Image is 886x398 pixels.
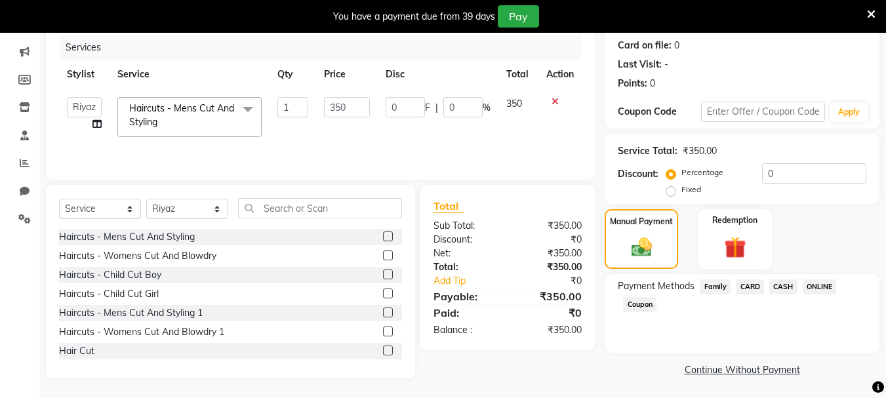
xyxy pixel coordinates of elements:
div: Coupon Code [618,105,700,119]
div: Haircuts - Womens Cut And Blowdry 1 [59,325,224,339]
th: Total [498,60,538,89]
div: Net: [424,247,508,260]
div: Sub Total: [424,219,508,233]
input: Search or Scan [238,198,402,218]
th: Disc [378,60,498,89]
div: Total: [424,260,508,274]
label: Manual Payment [610,216,673,228]
div: Card on file: [618,39,672,52]
div: ₹0 [508,233,592,247]
div: Services [60,35,592,60]
label: Redemption [712,214,757,226]
div: Haircuts - Mens Cut And Styling [59,230,195,244]
div: Haircuts - Child Cut Girl [59,287,159,301]
label: Percentage [681,167,723,178]
div: Service Total: [618,144,677,158]
th: Action [538,60,582,89]
span: Total [433,199,464,213]
span: Haircuts - Mens Cut And Styling [129,102,234,128]
div: Haircuts - Womens Cut And Blowdry [59,249,216,263]
div: Hair Cut [59,344,94,358]
span: CARD [736,279,764,294]
div: ₹350.00 [508,260,592,274]
img: _cash.svg [625,235,658,259]
div: ₹350.00 [508,289,592,304]
span: Family [700,279,731,294]
div: ₹350.00 [683,144,717,158]
div: Payable: [424,289,508,304]
div: Haircuts - Mens Cut And Styling 1 [59,306,203,320]
input: Enter Offer / Coupon Code [701,102,825,122]
span: CASH [769,279,797,294]
div: ₹0 [522,274,592,288]
a: x [157,116,163,128]
span: Payment Methods [618,279,695,293]
span: | [435,101,438,115]
th: Qty [270,60,317,89]
span: F [425,101,430,115]
div: ₹350.00 [508,247,592,260]
th: Service [110,60,270,89]
div: ₹350.00 [508,323,592,337]
a: Continue Without Payment [607,363,877,377]
div: Haircuts - Child Cut Boy [59,268,161,282]
th: Stylist [59,60,110,89]
span: % [483,101,491,115]
span: Coupon [623,297,656,312]
button: Apply [830,102,868,122]
div: Discount: [618,167,658,181]
label: Fixed [681,184,701,195]
div: Last Visit: [618,58,662,71]
div: Paid: [424,305,508,321]
div: 0 [674,39,679,52]
div: ₹350.00 [508,219,592,233]
div: Balance : [424,323,508,337]
th: Price [316,60,377,89]
button: Pay [498,5,539,28]
span: 350 [506,98,522,109]
div: - [664,58,668,71]
img: _gift.svg [717,234,753,261]
div: ₹0 [508,305,592,321]
div: Discount: [424,233,508,247]
span: ONLINE [803,279,837,294]
a: Add Tip [424,274,521,288]
div: 0 [650,77,655,90]
div: You have a payment due from 39 days [333,10,495,24]
div: Points: [618,77,647,90]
